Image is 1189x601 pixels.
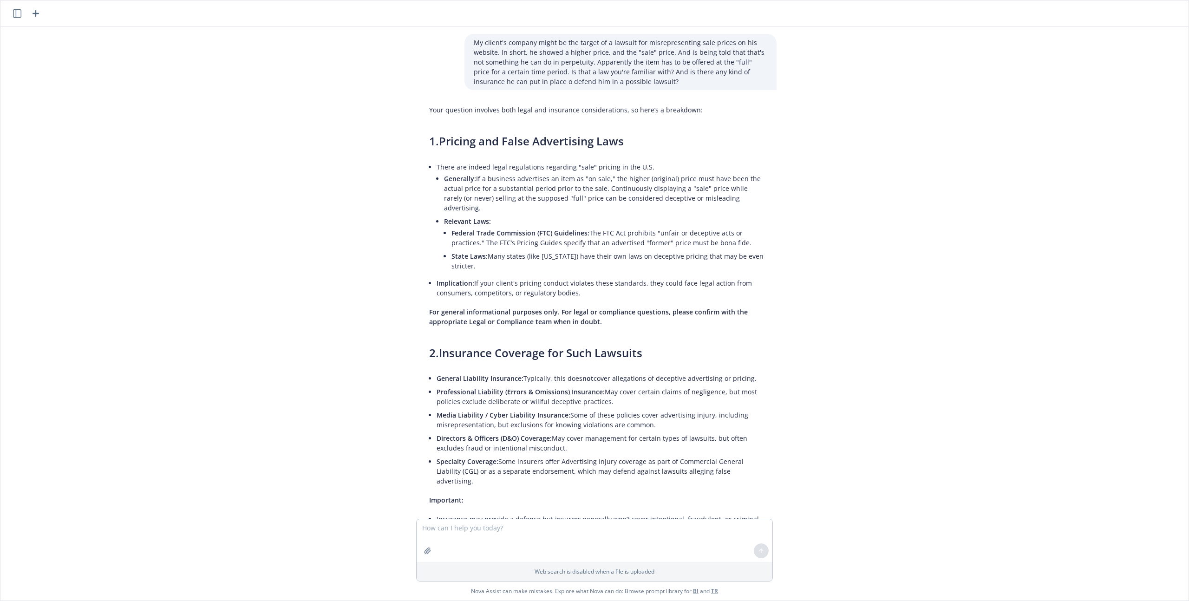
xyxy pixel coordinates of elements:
span: Important: [429,496,464,504]
span: For general informational purposes only. For legal or compliance questions, please confirm with t... [429,307,748,326]
li: Typically, this does cover allegations of deceptive advertising or pricing. [437,372,767,385]
a: BI [693,587,699,595]
span: Nova Assist can make mistakes. Explore what Nova can do: Browse prompt library for and [471,581,718,601]
span: Insurance Coverage for Such Lawsuits [439,345,642,360]
span: Generally: [444,174,476,183]
li: If a business advertises an item as "on sale," the higher (original) price must have been the act... [444,172,767,215]
li: Some insurers offer Advertising Injury coverage as part of Commercial General Liability (CGL) or ... [437,455,767,488]
span: State Laws: [451,252,488,261]
span: Implication: [437,279,474,287]
span: Specialty Coverage: [437,457,498,466]
h3: 1. [429,133,767,149]
li: If your client's pricing conduct violates these standards, they could face legal action from cons... [437,276,767,300]
li: There are indeed legal regulations regarding "sale" pricing in the U.S. [437,160,767,276]
p: Web search is disabled when a file is uploaded [422,568,767,575]
li: The FTC Act prohibits "unfair or deceptive acts or practices." The FTC’s Pricing Guides specify t... [451,226,767,249]
span: Federal Trade Commission (FTC) Guidelines: [451,229,589,237]
span: Directors & Officers (D&O) Coverage: [437,434,552,443]
a: TR [711,587,718,595]
span: General Liability Insurance: [437,374,523,383]
li: Many states (like [US_STATE]) have their own laws on deceptive pricing that may be even stricter. [451,249,767,273]
span: Relevant Laws: [444,217,491,226]
p: My client's company might be the target of a lawsuit for misrepresenting sale prices on his websi... [474,38,767,86]
li: May cover certain claims of negligence, but most policies exclude deliberate or willful deceptive... [437,385,767,408]
li: Insurance may provide a defense but insurers generally won’t cover intentional, fraudulent, or cr... [437,512,767,536]
h3: 2. [429,345,767,361]
span: Pricing and False Advertising Laws [439,133,624,149]
li: May cover management for certain types of lawsuits, but often excludes fraud or intentional misco... [437,431,767,455]
span: Professional Liability (Errors & Omissions) Insurance: [437,387,605,396]
li: Some of these policies cover advertising injury, including misrepresentation, but exclusions for ... [437,408,767,431]
span: not [582,374,594,383]
span: Media Liability / Cyber Liability Insurance: [437,411,570,419]
p: Your question involves both legal and insurance considerations, so here’s a breakdown: [429,105,767,115]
